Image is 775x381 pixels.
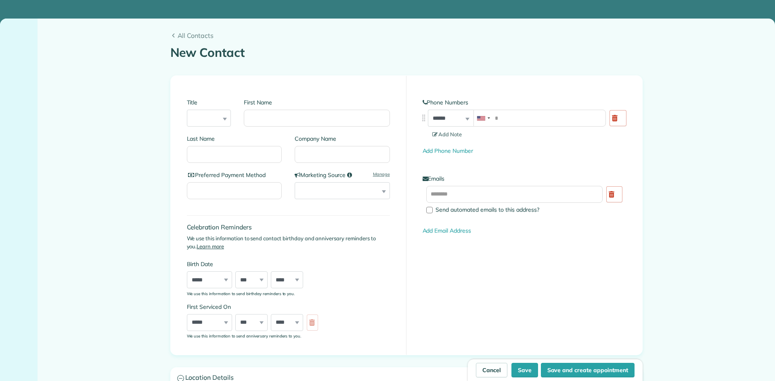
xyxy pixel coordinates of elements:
button: Save [511,363,538,377]
a: All Contacts [170,31,643,40]
img: drag_indicator-119b368615184ecde3eda3c64c821f6cf29d3e2b97b89ee44bc31753036683e5.png [419,114,428,122]
label: Preferred Payment Method [187,171,282,179]
label: Company Name [295,135,390,143]
label: Phone Numbers [423,98,626,106]
label: Last Name [187,135,282,143]
label: Title [187,98,231,106]
label: Birth Date [187,260,322,268]
sub: We use this information to send anniversary reminders to you. [187,333,302,338]
label: First Name [244,98,390,106]
a: Add Phone Number [423,147,473,154]
a: Add Email Address [423,227,471,234]
span: All Contacts [178,31,643,40]
label: Emails [423,175,626,183]
span: Add Note [432,131,462,137]
a: Cancel [476,363,507,377]
span: Send automated emails to this address? [436,206,539,213]
h1: New Contact [170,46,643,59]
h4: Celebration Reminders [187,224,390,231]
sub: We use this information to send birthday reminders to you. [187,291,295,296]
label: Marketing Source [295,171,390,179]
a: Manage [373,171,390,178]
a: Learn more [197,243,224,250]
p: We use this information to send contact birthday and anniversary reminders to you. [187,235,390,250]
label: First Serviced On [187,303,322,311]
div: United States: +1 [474,110,492,126]
button: Save and create appointment [541,363,635,377]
